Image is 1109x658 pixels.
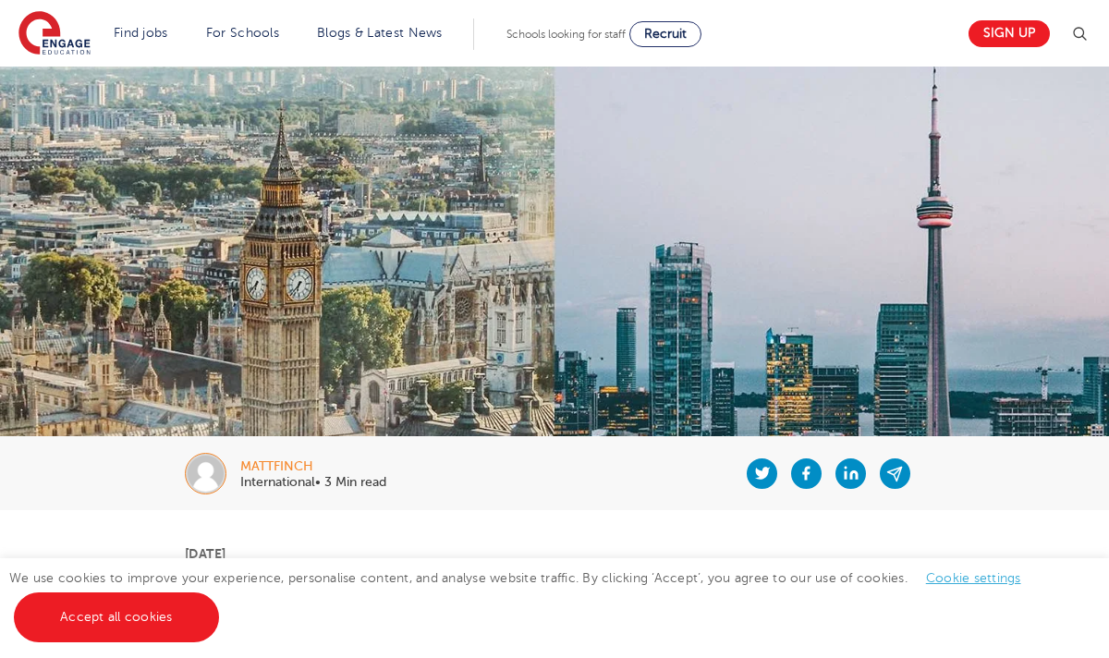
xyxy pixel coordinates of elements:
[206,26,279,40] a: For Schools
[629,21,701,47] a: Recruit
[14,592,219,642] a: Accept all cookies
[506,28,626,41] span: Schools looking for staff
[317,26,443,40] a: Blogs & Latest News
[240,460,386,473] div: mattfinch
[114,26,168,40] a: Find jobs
[18,11,91,57] img: Engage Education
[240,476,386,489] p: International• 3 Min read
[185,547,936,560] p: [DATE]
[969,20,1050,47] a: Sign up
[9,571,1040,624] span: We use cookies to improve your experience, personalise content, and analyse website traffic. By c...
[644,27,687,41] span: Recruit
[926,571,1021,585] a: Cookie settings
